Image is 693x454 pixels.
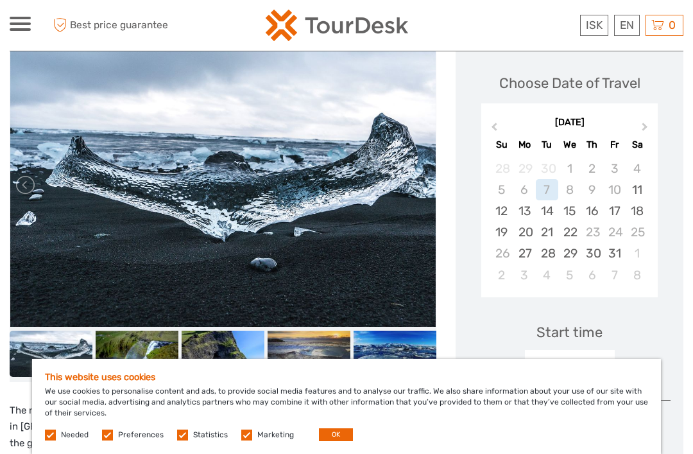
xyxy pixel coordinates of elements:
div: Choose Sunday, November 2nd, 2025 [490,265,513,286]
div: Not available Wednesday, October 8th, 2025 [558,179,581,200]
div: Not available Friday, October 10th, 2025 [603,179,626,200]
img: 95073e6437db470cbf7882715d3856be_slider_thumbnail.jpeg [354,331,436,378]
div: Choose Saturday, November 8th, 2025 [626,265,648,286]
div: Not available Sunday, September 28th, 2025 [490,158,513,179]
div: We use cookies to personalise content and ads, to provide social media features and to analyse ou... [32,359,661,454]
div: Choose Friday, October 31st, 2025 [603,243,626,264]
div: Choose Saturday, October 18th, 2025 [626,200,648,222]
div: Choose Tuesday, November 4th, 2025 [536,265,558,286]
div: Not available Tuesday, September 30th, 2025 [536,158,558,179]
p: We're away right now. Please check back later! [18,22,145,33]
div: Choose Wednesday, October 29th, 2025 [558,243,581,264]
div: Not available Thursday, October 2nd, 2025 [581,158,603,179]
div: Fr [603,136,626,153]
div: Choose Tuesday, October 28th, 2025 [536,243,558,264]
div: Choose Thursday, November 6th, 2025 [581,265,603,286]
div: Sa [626,136,648,153]
div: Choose Friday, October 17th, 2025 [603,200,626,222]
div: Start time [536,322,603,342]
div: 07:00 [525,350,615,380]
div: EN [614,15,640,36]
label: Statistics [193,430,228,441]
div: Not available Friday, October 3rd, 2025 [603,158,626,179]
img: e352f2ae39074330a57b79f9e9d20666_slider_thumbnail.jpeg [10,331,92,378]
div: We [558,136,581,153]
span: Best price guarantee [50,15,178,36]
div: Choose Saturday, October 11th, 2025 [626,179,648,200]
div: Not available Monday, September 29th, 2025 [513,158,536,179]
img: 29b95b6e96bb46659ce61920e385de9b_slider_thumbnail.jpeg [268,331,350,378]
div: [DATE] [481,116,658,130]
div: Not available Saturday, October 25th, 2025 [626,222,648,243]
div: Choose Monday, October 27th, 2025 [513,243,536,264]
span: ISK [586,19,603,31]
div: Choose Thursday, October 16th, 2025 [581,200,603,222]
div: Tu [536,136,558,153]
button: OK [319,428,353,441]
div: Choose Wednesday, October 15th, 2025 [558,200,581,222]
label: Needed [61,430,89,441]
div: Not available Wednesday, October 1st, 2025 [558,158,581,179]
button: Previous Month [483,119,503,140]
div: Choose Thursday, October 30th, 2025 [581,243,603,264]
label: Preferences [118,430,164,441]
div: Choose Tuesday, October 21st, 2025 [536,222,558,243]
div: month 2025-10 [485,158,653,286]
img: e352f2ae39074330a57b79f9e9d20666_main_slider.jpeg [10,43,436,327]
div: Not available Thursday, October 23rd, 2025 [581,222,603,243]
div: Choose Wednesday, November 5th, 2025 [558,265,581,286]
div: Not available Friday, October 24th, 2025 [603,222,626,243]
button: Open LiveChat chat widget [148,20,163,35]
img: 8dcefec08693484780432831f3edc8ef_slider_thumbnail.jpeg [96,331,178,378]
div: Mo [513,136,536,153]
div: Choose Monday, October 20th, 2025 [513,222,536,243]
div: Not available Sunday, October 5th, 2025 [490,179,513,200]
img: 0c18a43b75e34234ae041ba6e3c67b38_slider_thumbnail.jpeg [182,331,264,378]
div: Choose Monday, November 3rd, 2025 [513,265,536,286]
div: Not available Sunday, October 26th, 2025 [490,243,513,264]
div: Th [581,136,603,153]
div: Not available Monday, October 6th, 2025 [513,179,536,200]
h5: This website uses cookies [45,372,648,383]
button: Next Month [636,119,656,140]
div: Choose Sunday, October 19th, 2025 [490,222,513,243]
div: Not available Thursday, October 9th, 2025 [581,179,603,200]
img: 120-15d4194f-c635-41b9-a512-a3cb382bfb57_logo_small.png [266,10,408,41]
div: Choose Tuesday, October 14th, 2025 [536,200,558,222]
div: Su [490,136,513,153]
div: Choose Wednesday, October 22nd, 2025 [558,222,581,243]
div: Not available Saturday, October 4th, 2025 [626,158,648,179]
div: Choose Friday, November 7th, 2025 [603,265,626,286]
div: Choose Saturday, November 1st, 2025 [626,243,648,264]
label: Marketing [257,430,294,441]
div: Choose Monday, October 13th, 2025 [513,200,536,222]
div: Choose Sunday, October 12th, 2025 [490,200,513,222]
span: 0 [667,19,678,31]
div: Choose Date of Travel [499,73,640,93]
div: Not available Tuesday, October 7th, 2025 [536,179,558,200]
